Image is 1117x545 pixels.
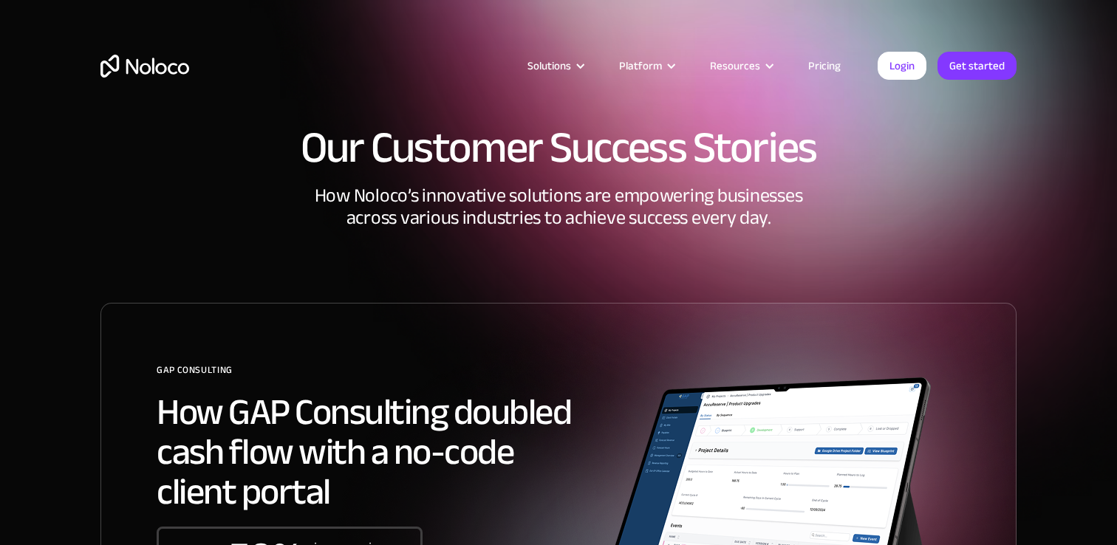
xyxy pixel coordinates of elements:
h2: How GAP Consulting doubled cash flow with a no-code client portal [157,392,592,512]
a: Login [878,52,926,80]
div: Platform [619,56,662,75]
div: How Noloco’s innovative solutions are empowering businesses across various industries to achieve ... [100,185,1017,303]
a: home [100,55,189,78]
div: Solutions [527,56,571,75]
h1: Our Customer Success Stories [100,126,1017,170]
a: Get started [937,52,1017,80]
a: Pricing [790,56,859,75]
div: GAP Consulting [157,359,592,392]
div: Platform [601,56,691,75]
div: Resources [710,56,760,75]
div: Resources [691,56,790,75]
div: Solutions [509,56,601,75]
